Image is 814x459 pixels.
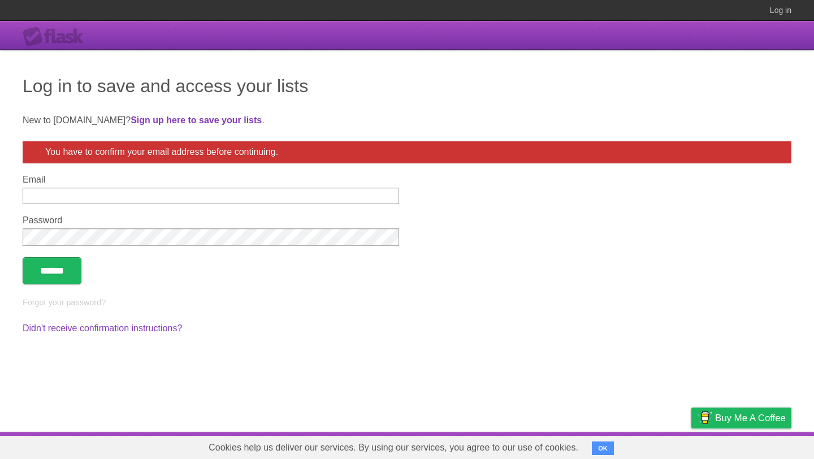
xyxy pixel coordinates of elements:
a: Privacy [677,435,706,456]
div: Flask [23,27,90,47]
p: New to [DOMAIN_NAME]? . [23,114,791,127]
div: You have to confirm your email address before continuing. [23,141,791,163]
label: Email [23,175,399,185]
a: Developers [578,435,624,456]
a: About [541,435,565,456]
a: Sign up here to save your lists [131,115,262,125]
a: Didn't receive confirmation instructions? [23,323,182,333]
a: Buy me a coffee [691,408,791,428]
a: Forgot your password? [23,298,106,307]
label: Password [23,215,399,226]
img: Buy me a coffee [697,408,712,427]
span: Buy me a coffee [715,408,786,428]
a: Terms [638,435,663,456]
h1: Log in to save and access your lists [23,72,791,99]
button: OK [592,441,614,455]
span: Cookies help us deliver our services. By using our services, you agree to our use of cookies. [197,436,590,459]
a: Suggest a feature [720,435,791,456]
